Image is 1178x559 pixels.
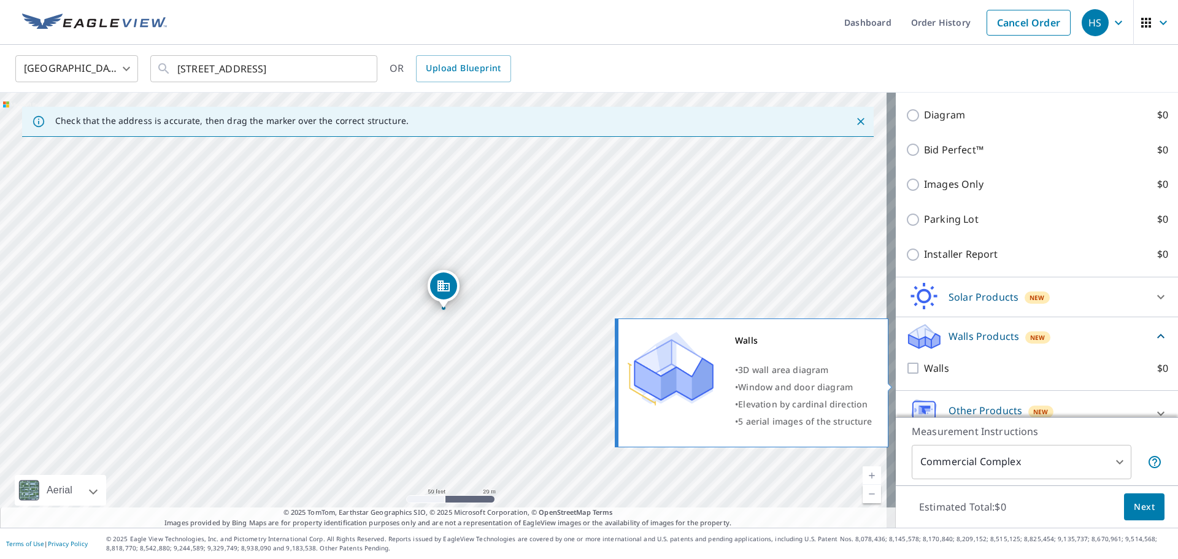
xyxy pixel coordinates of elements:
[6,539,44,548] a: Terms of Use
[924,212,979,227] p: Parking Lot
[1082,9,1109,36] div: HS
[912,424,1162,439] p: Measurement Instructions
[539,507,590,517] a: OpenStreetMap
[1033,407,1049,417] span: New
[428,270,460,308] div: Dropped pin, building 1, Commercial property, 10750 Wilshire Blvd Los Angeles, CA 90024
[924,361,949,376] p: Walls
[6,540,88,547] p: |
[924,247,998,262] p: Installer Report
[1157,177,1168,192] p: $0
[863,485,881,503] a: Current Level 19, Zoom Out
[1134,499,1155,515] span: Next
[906,396,1168,431] div: Other ProductsNew
[853,114,869,129] button: Close
[735,361,872,379] div: •
[924,142,984,158] p: Bid Perfect™
[1157,247,1168,262] p: $0
[738,398,868,410] span: Elevation by cardinal direction
[283,507,613,518] span: © 2025 TomTom, Earthstar Geographics SIO, © 2025 Microsoft Corporation, ©
[15,475,106,506] div: Aerial
[1030,293,1045,303] span: New
[924,177,984,192] p: Images Only
[924,107,965,123] p: Diagram
[1147,455,1162,469] span: Each building may require a separate measurement report; if so, your account will be billed per r...
[1157,361,1168,376] p: $0
[15,52,138,86] div: [GEOGRAPHIC_DATA]
[1157,212,1168,227] p: $0
[1124,493,1165,521] button: Next
[628,332,714,406] img: Premium
[987,10,1071,36] a: Cancel Order
[55,115,409,126] p: Check that the address is accurate, then drag the marker over the correct structure.
[593,507,613,517] a: Terms
[949,290,1018,304] p: Solar Products
[738,415,872,427] span: 5 aerial images of the structure
[416,55,510,82] a: Upload Blueprint
[912,445,1131,479] div: Commercial Complex
[426,61,501,76] span: Upload Blueprint
[863,466,881,485] a: Current Level 19, Zoom In
[106,534,1172,553] p: © 2025 Eagle View Technologies, Inc. and Pictometry International Corp. All Rights Reserved. Repo...
[735,379,872,396] div: •
[906,322,1168,351] div: Walls ProductsNew
[735,413,872,430] div: •
[43,475,76,506] div: Aerial
[738,381,853,393] span: Window and door diagram
[949,329,1019,344] p: Walls Products
[22,13,167,32] img: EV Logo
[949,403,1022,418] p: Other Products
[735,332,872,349] div: Walls
[48,539,88,548] a: Privacy Policy
[906,282,1168,312] div: Solar ProductsNew
[909,493,1016,520] p: Estimated Total: $0
[390,55,511,82] div: OR
[1157,142,1168,158] p: $0
[1157,107,1168,123] p: $0
[177,52,352,86] input: Search by address or latitude-longitude
[1030,333,1045,342] span: New
[735,396,872,413] div: •
[738,364,828,376] span: 3D wall area diagram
